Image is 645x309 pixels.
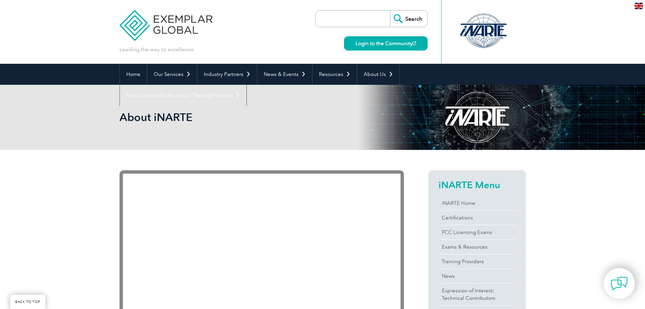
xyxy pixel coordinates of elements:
[390,11,427,27] input: Search
[438,211,516,225] a: Certifications
[344,36,428,51] a: Login to the Community
[438,284,516,305] a: Expression of Interest:Technical Contributors
[438,254,516,269] a: Training Providers
[120,112,404,123] h2: About iNARTE
[147,64,197,85] a: Our Services
[438,196,516,210] a: iNARTE Home
[438,240,516,254] a: Exams & Resources
[438,179,516,190] h2: iNARTE Menu
[313,64,357,85] a: Resources
[438,269,516,283] a: News
[120,85,246,106] a: Find Certified Professional / Training Provider
[10,295,45,309] a: BACK TO TOP
[635,3,643,9] img: en
[611,275,628,292] img: contact-chat.png
[412,41,416,45] img: open_square.png
[120,46,194,53] p: Leading the way to excellence
[120,64,147,85] a: Home
[197,64,257,85] a: Industry Partners
[257,64,312,85] a: News & Events
[357,64,400,85] a: About Us
[438,225,516,239] a: FCC Licensing Exams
